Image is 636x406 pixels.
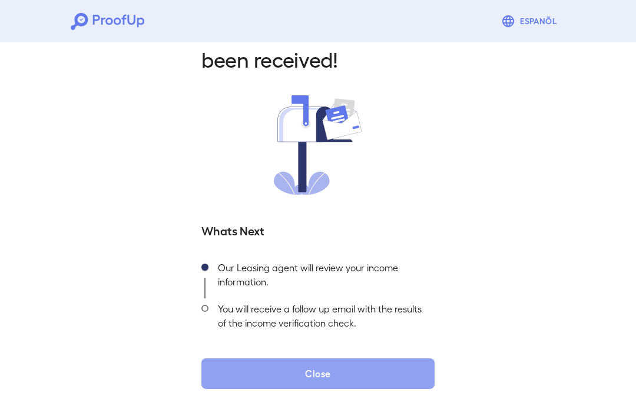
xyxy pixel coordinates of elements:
div: Our Leasing agent will review your income information. [208,257,435,298]
h2: Your Income info has been received! [201,20,435,72]
button: Espanõl [496,9,565,33]
div: You will receive a follow up email with the results of the income verification check. [208,298,435,340]
h5: Whats Next [201,222,435,238]
button: Close [201,358,435,389]
img: received.svg [274,95,362,195]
